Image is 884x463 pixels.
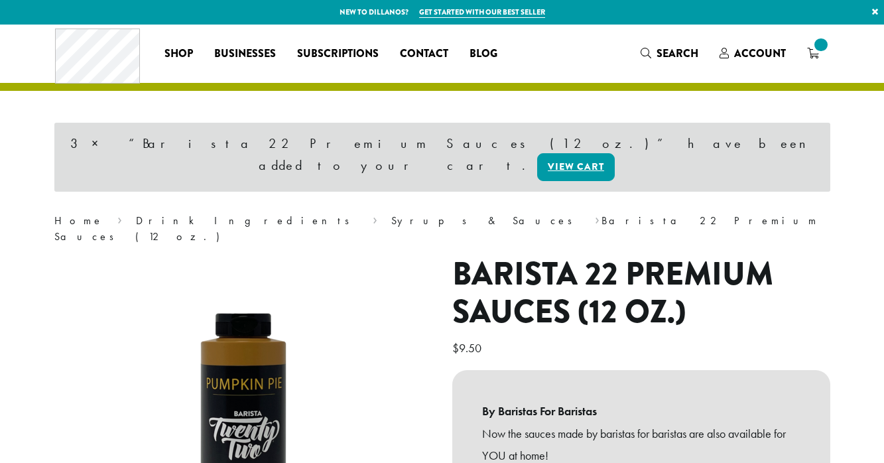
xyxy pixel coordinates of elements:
[470,46,497,62] span: Blog
[452,340,485,356] bdi: 9.50
[117,208,122,229] span: ›
[630,42,709,64] a: Search
[482,400,800,423] b: By Baristas For Baristas
[452,340,459,356] span: $
[595,208,600,229] span: ›
[54,214,103,228] a: Home
[164,46,193,62] span: Shop
[400,46,448,62] span: Contact
[419,7,545,18] a: Get started with our best seller
[373,208,377,229] span: ›
[154,43,204,64] a: Shop
[54,123,830,192] div: 3 × “Barista 22 Premium Sauces (12 oz.)” have been added to your cart.
[537,153,615,181] a: View cart
[297,46,379,62] span: Subscriptions
[391,214,581,228] a: Syrups & Sauces
[136,214,358,228] a: Drink Ingredients
[734,46,786,61] span: Account
[54,213,830,245] nav: Breadcrumb
[452,255,830,332] h1: Barista 22 Premium Sauces (12 oz.)
[657,46,698,61] span: Search
[214,46,276,62] span: Businesses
